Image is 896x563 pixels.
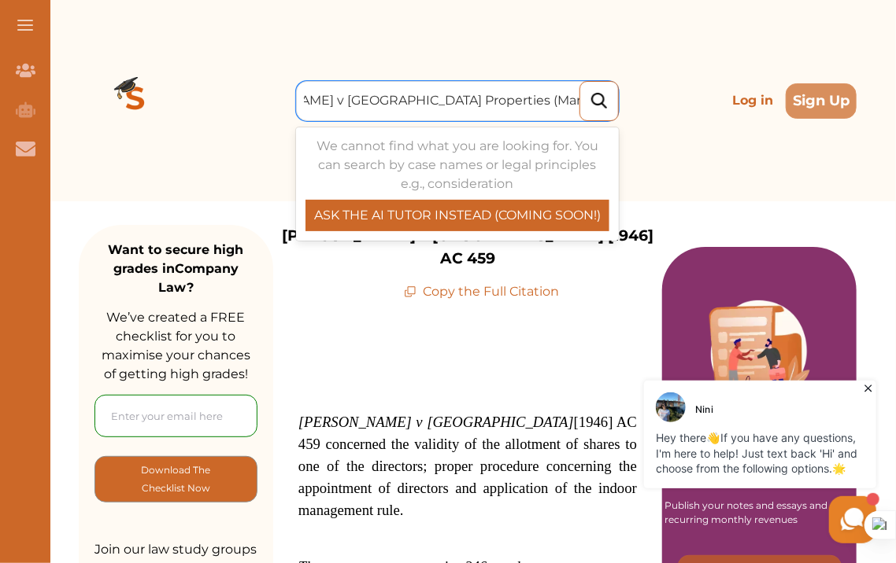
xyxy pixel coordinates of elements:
p: Copy the Full Citation [404,282,559,301]
span: [1946] AC 459 concerned the validity of the allotment of shares to one of the directors; proper p... [298,414,637,518]
img: Purple card image [709,300,810,401]
strong: Want to secure high grades in Company Law ? [109,242,244,295]
p: Download The Checklist Now [127,461,225,498]
input: Enter your email here [94,395,257,437]
iframe: HelpCrunch [518,377,880,547]
em: [PERSON_NAME] v [GEOGRAPHIC_DATA] [298,414,574,430]
img: Logo [79,44,192,157]
p: ASK THE AI TUTOR INSTEAD (COMING SOON!) [305,206,609,225]
p: Log in [726,85,779,116]
button: [object Object] [94,456,257,502]
img: search_icon [591,93,607,109]
button: Sign Up [786,83,857,119]
p: [PERSON_NAME] v [GEOGRAPHIC_DATA] [1946] AC 459 [273,225,662,270]
span: We’ve created a FREE checklist for you to maximise your chances of getting high grades! [102,310,250,381]
div: We cannot find what you are looking for. You can search by case names or legal principles e.g., c... [305,137,609,231]
p: Sell your Study Materials to Generate Value from your Knowledge [678,370,841,489]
